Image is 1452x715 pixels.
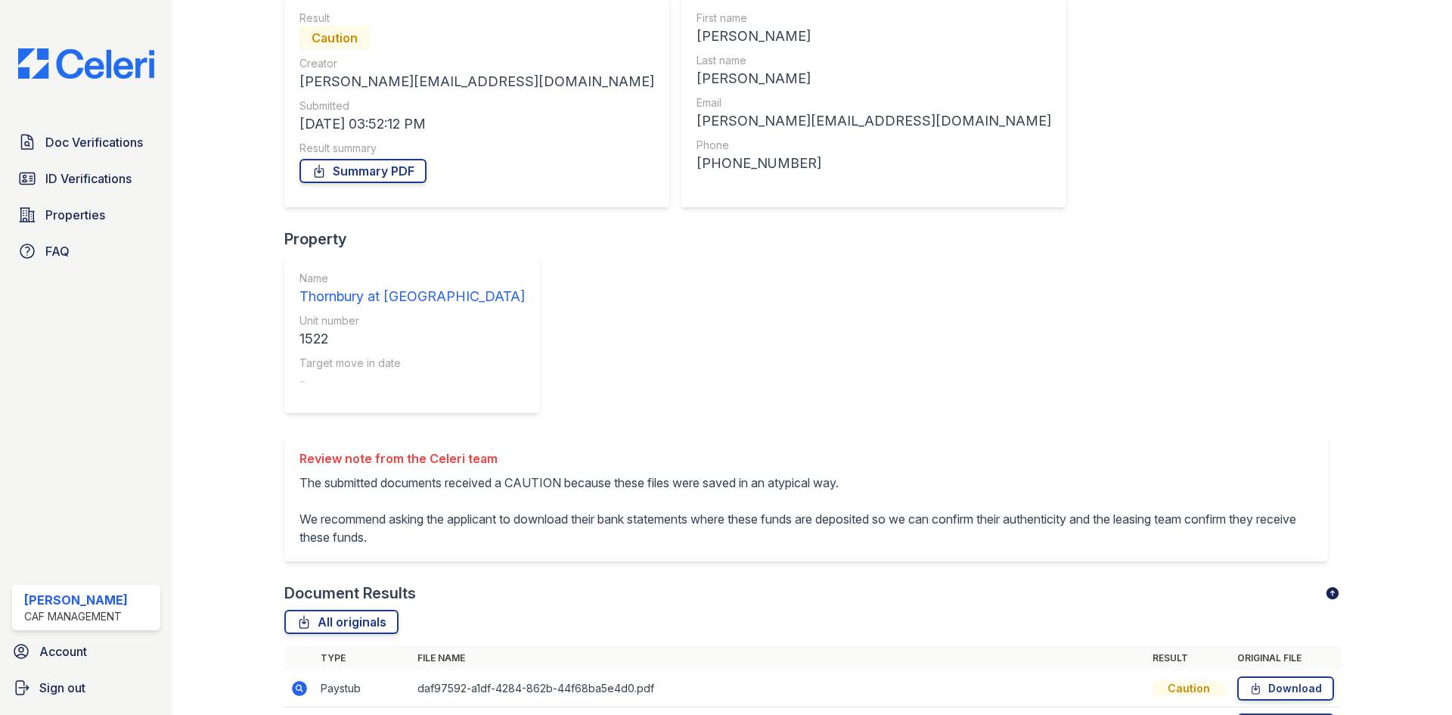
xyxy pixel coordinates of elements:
[299,141,654,156] div: Result summary
[697,53,1051,68] div: Last name
[315,646,411,670] th: Type
[45,206,105,224] span: Properties
[6,673,166,703] a: Sign out
[299,98,654,113] div: Submitted
[1231,646,1340,670] th: Original file
[6,636,166,667] a: Account
[697,68,1051,89] div: [PERSON_NAME]
[299,474,1313,546] p: The submitted documents received a CAUTION because these files were saved in an atypical way. We ...
[299,71,654,92] div: [PERSON_NAME][EMAIL_ADDRESS][DOMAIN_NAME]
[299,113,654,135] div: [DATE] 03:52:12 PM
[299,56,654,71] div: Creator
[299,271,525,286] div: Name
[299,356,525,371] div: Target move in date
[1146,646,1231,670] th: Result
[411,670,1146,707] td: daf97592-a1df-4284-862b-44f68ba5e4d0.pdf
[697,26,1051,47] div: [PERSON_NAME]
[697,138,1051,153] div: Phone
[1153,681,1225,696] div: Caution
[12,200,160,230] a: Properties
[284,583,416,604] div: Document Results
[284,610,399,634] a: All originals
[284,228,552,250] div: Property
[39,679,85,697] span: Sign out
[315,670,411,707] td: Paystub
[697,95,1051,110] div: Email
[12,236,160,266] a: FAQ
[12,163,160,194] a: ID Verifications
[299,11,654,26] div: Result
[24,591,128,609] div: [PERSON_NAME]
[299,271,525,307] a: Name Thornbury at [GEOGRAPHIC_DATA]
[45,169,132,188] span: ID Verifications
[299,449,1313,468] div: Review note from the Celeri team
[299,313,525,328] div: Unit number
[299,371,525,392] div: -
[299,328,525,350] div: 1522
[24,609,128,624] div: CAF Management
[12,127,160,157] a: Doc Verifications
[411,646,1146,670] th: File name
[299,26,370,50] div: Caution
[697,110,1051,132] div: [PERSON_NAME][EMAIL_ADDRESS][DOMAIN_NAME]
[299,159,427,183] a: Summary PDF
[39,642,87,661] span: Account
[697,11,1051,26] div: First name
[6,48,166,79] img: CE_Logo_Blue-a8612792a0a2168367f1c8372b55b34899dd931a85d93a1a3d3e32e68fde9ad4.png
[45,133,143,151] span: Doc Verifications
[299,286,525,307] div: Thornbury at [GEOGRAPHIC_DATA]
[697,153,1051,174] div: [PHONE_NUMBER]
[45,242,70,260] span: FAQ
[1237,676,1334,701] a: Download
